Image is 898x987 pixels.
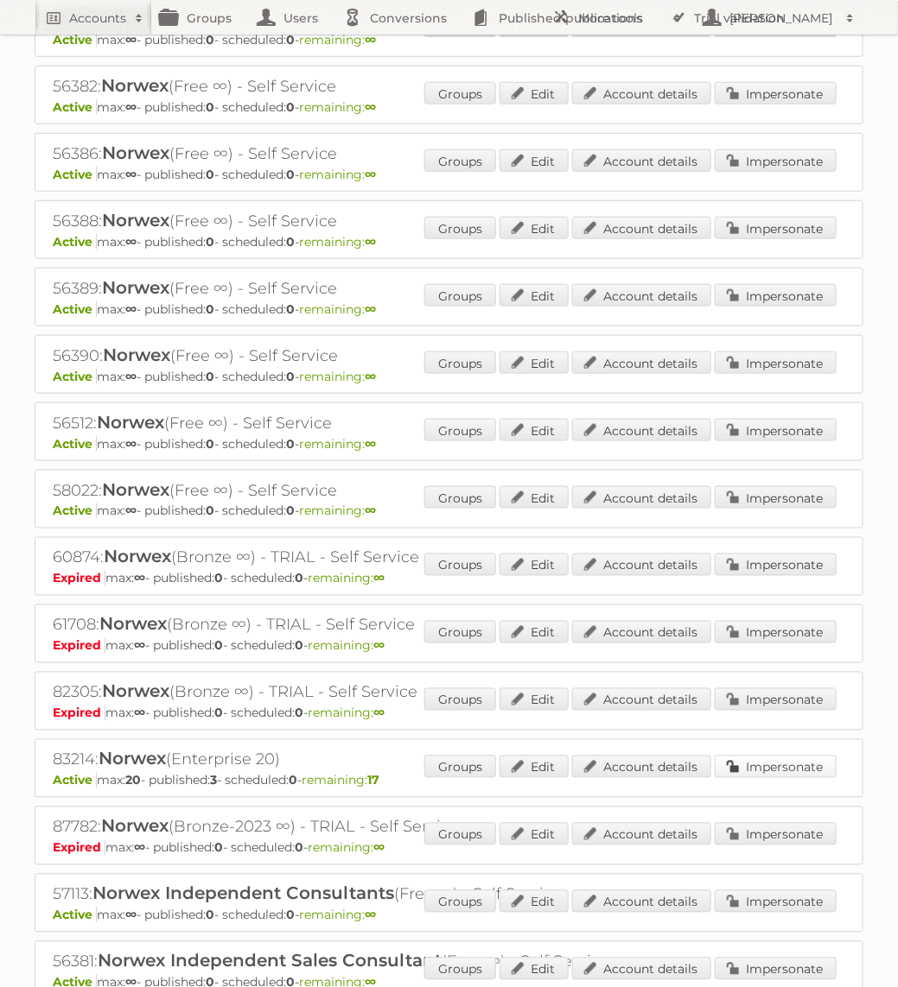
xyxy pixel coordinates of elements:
span: Norwex [104,547,171,567]
a: Account details [572,217,711,239]
strong: ∞ [134,638,145,654]
strong: ∞ [365,32,376,47]
span: remaining: [299,167,376,182]
span: remaining: [299,503,376,519]
strong: 0 [206,167,214,182]
strong: 0 [214,840,223,856]
a: Impersonate [715,890,837,913]
a: Impersonate [715,756,837,778]
a: Account details [572,486,711,509]
strong: ∞ [365,503,376,519]
a: Groups [424,486,496,509]
h2: 61708: (Bronze ∞) - TRIAL - Self Service [53,614,658,636]
span: Norwex [102,479,169,500]
span: Active [53,167,97,182]
span: Expired [53,638,105,654]
strong: ∞ [365,234,376,250]
a: Account details [572,284,711,307]
a: Account details [572,554,711,576]
strong: 0 [206,234,214,250]
h2: Accounts [69,9,126,27]
a: Groups [424,149,496,172]
strong: ∞ [125,32,137,47]
strong: 0 [286,908,295,923]
strong: 3 [210,773,217,788]
strong: ∞ [365,908,376,923]
span: Active [53,436,97,452]
strong: 0 [214,571,223,586]
strong: ∞ [373,840,385,856]
a: Groups [424,554,496,576]
h2: More tools [578,9,665,27]
h2: 87782: (Bronze-2023 ∞) - TRIAL - Self Service [53,816,658,838]
p: max: - published: - scheduled: - [53,301,845,317]
h2: 56389: (Free ∞) - Self Service [53,277,658,300]
a: Groups [424,621,496,643]
p: max: - published: - scheduled: - [53,369,845,384]
span: Norwex [101,75,169,96]
strong: 0 [206,32,214,47]
p: max: - published: - scheduled: - [53,99,845,115]
span: remaining: [302,773,379,788]
span: remaining: [299,301,376,317]
span: remaining: [308,638,385,654]
span: remaining: [308,705,385,721]
strong: ∞ [134,571,145,586]
a: Account details [572,890,711,913]
a: Impersonate [715,621,837,643]
a: Edit [500,419,569,441]
a: Impersonate [715,823,837,845]
a: Groups [424,351,496,374]
a: Edit [500,217,569,239]
h2: 56512: (Free ∞) - Self Service [53,412,658,434]
h2: 60874: (Bronze ∞) - TRIAL - Self Service [53,547,658,569]
a: Account details [572,149,711,172]
strong: 0 [295,840,303,856]
strong: 0 [286,99,295,115]
a: Edit [500,823,569,845]
span: Norwex [102,681,169,702]
a: Edit [500,82,569,104]
span: remaining: [308,571,385,586]
strong: ∞ [373,638,385,654]
strong: ∞ [125,167,137,182]
strong: 0 [206,503,214,519]
a: Edit [500,756,569,778]
strong: 0 [206,369,214,384]
a: Edit [500,284,569,307]
strong: 0 [206,99,214,115]
a: Edit [500,890,569,913]
a: Account details [572,958,711,980]
a: Groups [424,756,496,778]
p: max: - published: - scheduled: - [53,908,845,923]
strong: 20 [125,773,141,788]
a: Impersonate [715,217,837,239]
span: Active [53,234,97,250]
strong: 0 [206,908,214,923]
span: Norwex [102,210,169,231]
a: Account details [572,823,711,845]
strong: 0 [286,167,295,182]
strong: 0 [286,436,295,452]
a: Edit [500,486,569,509]
span: Active [53,32,97,47]
h2: 56382: (Free ∞) - Self Service [53,75,658,98]
h2: [PERSON_NAME] [725,9,837,27]
a: Account details [572,756,711,778]
strong: 0 [295,705,303,721]
h2: 56390: (Free ∞) - Self Service [53,345,658,367]
span: Norwex Independent Consultants [92,883,394,904]
strong: ∞ [125,234,137,250]
span: Norwex [102,277,169,298]
a: Impersonate [715,486,837,509]
p: max: - published: - scheduled: - [53,32,845,47]
strong: ∞ [134,840,145,856]
span: Expired [53,840,105,856]
span: remaining: [299,908,376,923]
h2: 56388: (Free ∞) - Self Service [53,210,658,232]
strong: ∞ [373,705,385,721]
a: Groups [424,217,496,239]
span: Norwex [97,412,164,433]
a: Edit [500,554,569,576]
p: max: - published: - scheduled: - [53,638,845,654]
